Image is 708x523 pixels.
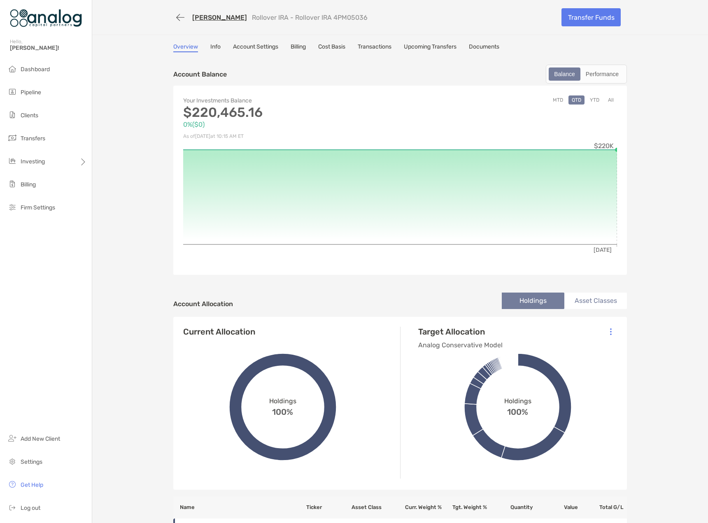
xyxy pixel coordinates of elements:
button: MTD [550,95,566,105]
div: Performance [581,68,623,80]
span: Settings [21,458,42,465]
th: Value [533,496,578,518]
th: Name [173,496,306,518]
a: Transactions [358,43,391,52]
img: settings icon [7,456,17,466]
img: transfers icon [7,133,17,143]
th: Curr. Weight % [396,496,442,518]
img: firm-settings icon [7,202,17,212]
li: Holdings [502,293,564,309]
a: Cost Basis [318,43,345,52]
p: As of [DATE] at 10:15 AM ET [183,131,400,142]
span: Pipeline [21,89,41,96]
a: Info [210,43,221,52]
span: Get Help [21,481,43,488]
span: Holdings [504,397,531,405]
img: billing icon [7,179,17,189]
span: 100% [507,405,528,417]
img: Icon List Menu [610,328,612,335]
button: YTD [587,95,603,105]
button: QTD [568,95,585,105]
div: segmented control [546,65,627,84]
img: dashboard icon [7,64,17,74]
button: All [605,95,617,105]
p: Account Balance [173,69,227,79]
a: Upcoming Transfers [404,43,456,52]
p: $220,465.16 [183,107,400,118]
li: Asset Classes [564,293,627,309]
img: clients icon [7,110,17,120]
a: Documents [469,43,499,52]
tspan: $220K [594,142,614,150]
span: Holdings [269,397,296,405]
a: [PERSON_NAME] [192,14,247,21]
img: add_new_client icon [7,433,17,443]
th: Total G/L [578,496,627,518]
span: Transfers [21,135,45,142]
span: [PERSON_NAME]! [10,44,87,51]
a: Account Settings [233,43,278,52]
a: Billing [291,43,306,52]
img: get-help icon [7,479,17,489]
div: Balance [550,68,580,80]
p: 0% ( $0 ) [183,119,400,130]
img: logout icon [7,502,17,512]
th: Quantity [487,496,533,518]
p: Analog Conservative Model [418,340,503,350]
span: Log out [21,504,40,511]
tspan: [DATE] [594,246,612,253]
span: Billing [21,181,36,188]
h4: Current Allocation [183,327,255,337]
img: pipeline icon [7,87,17,97]
p: Your Investments Balance [183,95,400,106]
th: Tgt. Weight % [442,496,487,518]
th: Asset Class [351,496,396,518]
a: Overview [173,43,198,52]
th: Ticker [306,496,351,518]
span: Clients [21,112,38,119]
span: Firm Settings [21,204,55,211]
span: Investing [21,158,45,165]
span: 100% [272,405,293,417]
a: Transfer Funds [561,8,621,26]
span: Dashboard [21,66,50,73]
img: Zoe Logo [10,3,82,33]
h4: Account Allocation [173,300,233,308]
span: Add New Client [21,435,60,442]
p: Rollover IRA - Rollover IRA 4PM05036 [252,14,368,21]
h4: Target Allocation [418,327,503,337]
img: investing icon [7,156,17,166]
